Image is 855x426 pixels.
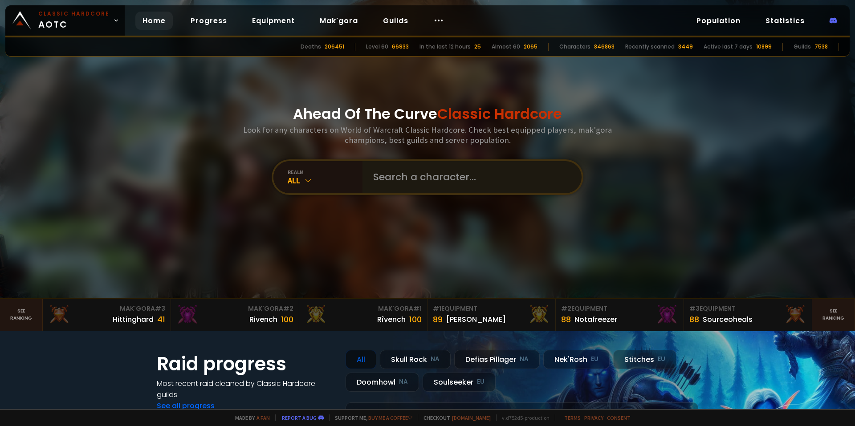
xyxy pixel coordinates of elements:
div: Almost 60 [492,43,520,51]
div: Equipment [561,304,678,313]
small: NA [399,377,408,386]
a: Mak'Gora#1Rîvench100 [299,299,427,331]
div: All [288,175,362,186]
span: # 2 [561,304,571,313]
span: # 1 [433,304,441,313]
div: Deaths [301,43,321,51]
div: realm [288,169,362,175]
a: Mak'gora [313,12,365,30]
div: Skull Rock [380,350,451,369]
div: Stitches [613,350,676,369]
a: #2Equipment88Notafreezer [556,299,684,331]
div: Notafreezer [574,314,617,325]
span: # 1 [413,304,422,313]
a: Classic HardcoreAOTC [5,5,125,36]
input: Search a character... [368,161,571,193]
div: Sourceoheals [703,314,753,325]
div: Characters [559,43,590,51]
div: All [346,350,376,369]
span: # 2 [283,304,293,313]
div: Rîvench [377,314,406,325]
a: Home [135,12,173,30]
small: NA [520,355,529,364]
div: 7538 [814,43,828,51]
a: #1Equipment89[PERSON_NAME] [427,299,556,331]
a: Population [689,12,748,30]
div: Level 60 [366,43,388,51]
div: 100 [409,313,422,325]
div: [PERSON_NAME] [446,314,506,325]
span: Support me, [329,414,412,421]
a: Buy me a coffee [368,414,412,421]
div: 100 [281,313,293,325]
div: 88 [689,313,699,325]
a: Statistics [758,12,812,30]
a: a month agozgpetri on godDefias Pillager8 /90 [346,402,698,426]
span: v. d752d5 - production [496,414,550,421]
div: 846863 [594,43,615,51]
a: Mak'Gora#3Hittinghard41 [43,299,171,331]
div: Equipment [689,304,806,313]
span: # 3 [689,304,700,313]
div: 88 [561,313,571,325]
div: Hittinghard [113,314,154,325]
div: 25 [474,43,481,51]
div: Mak'Gora [48,304,165,313]
div: 2065 [524,43,537,51]
div: Defias Pillager [454,350,540,369]
div: Soulseeker [423,373,496,392]
small: EU [591,355,598,364]
span: AOTC [38,10,110,31]
div: 41 [157,313,165,325]
h4: Most recent raid cleaned by Classic Hardcore guilds [157,378,335,400]
a: Progress [183,12,234,30]
a: Report a bug [282,414,317,421]
div: 66933 [392,43,409,51]
span: Checkout [418,414,491,421]
div: Guilds [794,43,811,51]
div: Nek'Rosh [543,350,610,369]
a: Seeranking [812,299,855,331]
div: Equipment [433,304,550,313]
a: See all progress [157,401,215,411]
div: Rivench [249,314,277,325]
small: NA [431,355,440,364]
div: 10899 [756,43,772,51]
div: 206451 [325,43,344,51]
div: 89 [433,313,443,325]
div: Doomhowl [346,373,419,392]
div: Mak'Gora [305,304,422,313]
h3: Look for any characters on World of Warcraft Classic Hardcore. Check best equipped players, mak'g... [240,125,615,145]
small: EU [658,355,665,364]
small: Classic Hardcore [38,10,110,18]
div: Active last 7 days [704,43,753,51]
a: [DOMAIN_NAME] [452,414,491,421]
span: # 3 [155,304,165,313]
div: Mak'Gora [176,304,293,313]
small: EU [477,377,484,386]
h1: Ahead Of The Curve [293,103,562,125]
a: a fan [256,414,270,421]
div: In the last 12 hours [419,43,471,51]
a: Equipment [245,12,302,30]
div: 3449 [678,43,693,51]
a: Consent [607,414,631,421]
a: Privacy [584,414,603,421]
a: Mak'Gora#2Rivench100 [171,299,299,331]
a: Terms [564,414,581,421]
div: Recently scanned [625,43,675,51]
h1: Raid progress [157,350,335,378]
a: #3Equipment88Sourceoheals [684,299,812,331]
a: Guilds [376,12,415,30]
span: Made by [230,414,270,421]
span: Classic Hardcore [437,104,562,124]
